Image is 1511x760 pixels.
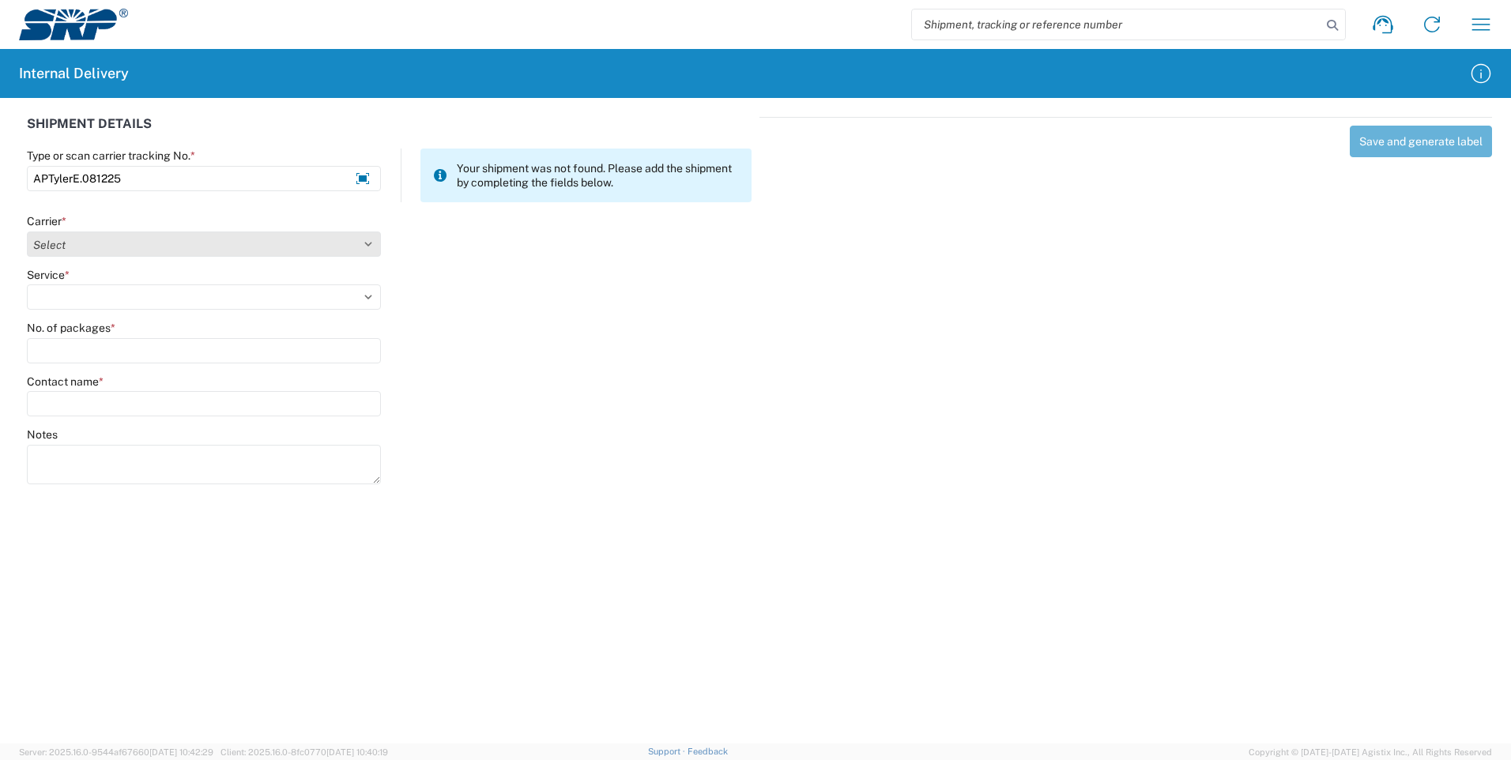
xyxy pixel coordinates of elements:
input: Shipment, tracking or reference number [912,9,1321,40]
label: Service [27,268,70,282]
label: No. of packages [27,321,115,335]
label: Type or scan carrier tracking No. [27,149,195,163]
a: Support [648,747,688,756]
img: srp [19,9,128,40]
span: [DATE] 10:40:19 [326,747,388,757]
span: [DATE] 10:42:29 [149,747,213,757]
div: SHIPMENT DETAILS [27,117,752,149]
label: Carrier [27,214,66,228]
label: Contact name [27,374,104,389]
span: Client: 2025.16.0-8fc0770 [220,747,388,757]
span: Copyright © [DATE]-[DATE] Agistix Inc., All Rights Reserved [1249,745,1492,759]
label: Notes [27,427,58,442]
span: Server: 2025.16.0-9544af67660 [19,747,213,757]
h2: Internal Delivery [19,64,129,83]
a: Feedback [688,747,728,756]
span: Your shipment was not found. Please add the shipment by completing the fields below. [457,161,739,190]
